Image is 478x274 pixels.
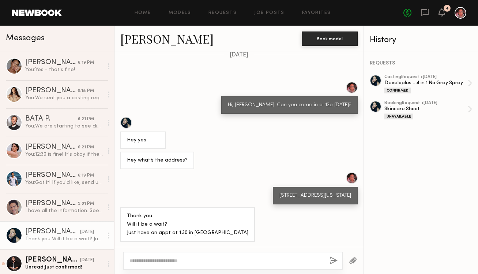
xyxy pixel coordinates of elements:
[6,34,45,42] span: Messages
[25,207,103,214] div: I have all the information. See you at casting [DATE]! [PERSON_NAME]
[127,212,248,237] div: Thank you Will it be a wait? Just have an appt at 1.30 in [GEOGRAPHIC_DATA]
[446,7,449,11] div: 4
[80,257,94,264] div: [DATE]
[384,105,468,112] div: Skincare Shoot
[25,59,78,66] div: [PERSON_NAME]
[25,264,103,271] div: Unread: Just confirmed!
[384,101,468,105] div: booking Request • [DATE]
[78,116,94,123] div: 6:21 PM
[25,144,78,151] div: [PERSON_NAME]
[228,101,351,110] div: Hi, [PERSON_NAME]. Can you come in at 12p [DATE]?
[135,11,151,15] a: Home
[127,156,188,165] div: Hey what’s the address?
[78,200,94,207] div: 5:01 PM
[384,79,468,86] div: Developlus - 4 in 1 No Gray Spray
[25,256,80,264] div: [PERSON_NAME]
[370,61,472,66] div: REQUESTS
[230,52,248,58] span: [DATE]
[25,151,103,158] div: You: 12:30 is fine! It's okay if they're spread around.
[25,179,103,186] div: You: Got it! If you'd like, send us a video of you with your current hair from a few different an...
[120,31,214,47] a: [PERSON_NAME]
[254,11,285,15] a: Job Posts
[370,36,472,44] div: History
[25,87,78,95] div: [PERSON_NAME]
[127,136,159,145] div: Hey yes
[78,144,94,151] div: 6:21 PM
[279,192,351,200] div: [STREET_ADDRESS][US_STATE]
[384,75,468,79] div: casting Request • [DATE]
[25,200,78,207] div: [PERSON_NAME]
[302,32,358,46] button: Book model
[384,114,413,119] div: Unavailable
[384,101,472,119] a: bookingRequest •[DATE]Skincare ShootUnavailable
[25,115,78,123] div: BATA P.
[208,11,237,15] a: Requests
[25,123,103,130] div: You: We are starting to see clients at 10:30a, so if you can come then, great. Otherwise, if you'...
[25,172,78,179] div: [PERSON_NAME]
[78,59,94,66] div: 6:19 PM
[80,229,94,236] div: [DATE]
[25,95,103,101] div: You: We sent you a casting request based on your submission to the Developlus 4 in 1 spray shoot....
[169,11,191,15] a: Models
[25,236,103,242] div: Thank you Will it be a wait? Just have an appt at 1.30 in [GEOGRAPHIC_DATA]
[25,66,103,73] div: You: Yes - that's fine!
[302,11,331,15] a: Favorites
[302,35,358,41] a: Book model
[384,88,411,93] div: Confirmed
[384,75,472,93] a: castingRequest •[DATE]Developlus - 4 in 1 No Gray SprayConfirmed
[25,228,80,236] div: [PERSON_NAME]
[78,88,94,95] div: 6:18 PM
[78,172,94,179] div: 6:19 PM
